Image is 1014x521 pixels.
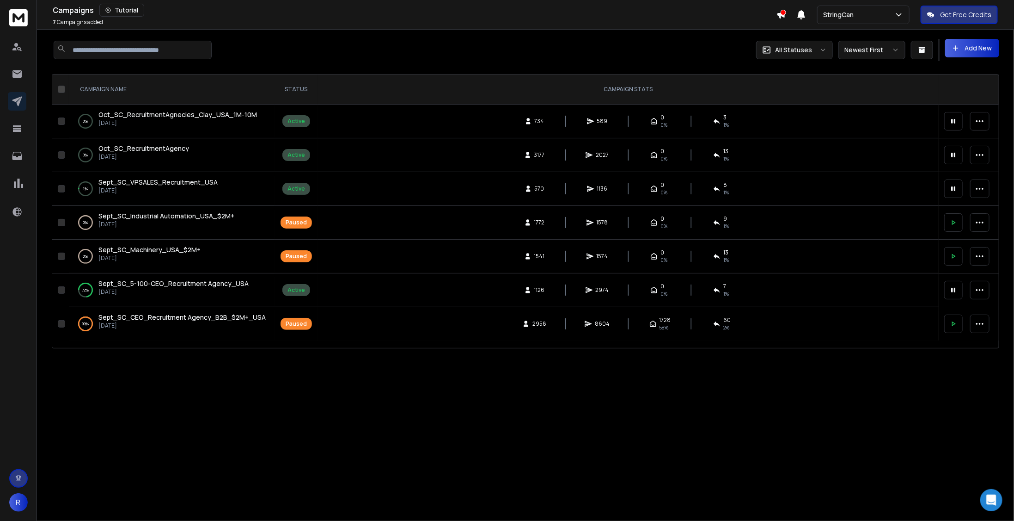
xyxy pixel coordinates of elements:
[596,286,609,294] span: 2974
[98,254,201,262] p: [DATE]
[723,283,726,290] span: 7
[99,4,144,17] button: Tutorial
[287,286,305,294] div: Active
[723,114,727,121] span: 3
[596,151,609,159] span: 2027
[98,245,201,254] a: Sept_SC_Machinery_USA_$2M+
[723,181,727,189] span: 8
[723,189,729,196] span: 1 %
[534,219,545,226] span: 1772
[723,256,729,264] span: 1 %
[660,181,664,189] span: 0
[660,189,667,196] span: 0%
[723,215,727,223] span: 9
[534,253,545,260] span: 1541
[83,150,88,160] p: 0 %
[660,256,667,264] span: 0%
[83,184,88,193] p: 1 %
[69,172,275,206] td: 1%Sept_SC_VPSALES_Recruitment_USA[DATE]
[723,223,729,230] span: 1 %
[98,211,234,221] a: Sept_SC_Industrial Automation_USA_$2M+
[660,324,669,331] span: 58 %
[98,313,266,322] a: Sept_SC_CEO_Recruitment Agency_B2B_$2M+_USA
[53,18,56,26] span: 7
[595,320,610,328] span: 8604
[921,6,998,24] button: Get Free Credits
[597,253,608,260] span: 1574
[534,151,545,159] span: 3177
[318,74,939,105] th: CAMPAIGN STATS
[823,10,857,19] p: StringCan
[9,493,28,512] button: R
[98,187,218,194] p: [DATE]
[286,320,307,328] div: Paused
[723,290,729,298] span: 1 %
[660,223,667,230] span: 0%
[69,74,275,105] th: CAMPAIGN NAME
[723,148,728,155] span: 13
[660,316,671,324] span: 1728
[69,105,275,138] td: 0%Oct_SC_RecruitmentAgnecies_Clay_USA_1M-10M[DATE]
[660,249,664,256] span: 0
[83,252,88,261] p: 0 %
[287,151,305,159] div: Active
[82,285,89,295] p: 72 %
[286,253,307,260] div: Paused
[98,144,189,153] a: Oct_SC_RecruitmentAgency
[286,219,307,226] div: Paused
[660,121,667,129] span: 0%
[82,319,89,329] p: 99 %
[660,215,664,223] span: 0
[98,313,266,322] span: Sept_SC_CEO_Recruitment Agency_B2B_$2M+_USA
[597,219,608,226] span: 1578
[723,324,729,331] span: 2 %
[660,290,667,298] span: 0%
[660,114,664,121] span: 0
[83,117,88,126] p: 0 %
[98,288,249,296] p: [DATE]
[69,206,275,240] td: 0%Sept_SC_Industrial Automation_USA_$2M+[DATE]
[69,273,275,307] td: 72%Sept_SC_5-100-CEO_Recruitment Agency_USA[DATE]
[723,316,731,324] span: 60
[53,4,776,17] div: Campaigns
[597,118,608,125] span: 589
[83,218,88,227] p: 0 %
[69,138,275,172] td: 0%Oct_SC_RecruitmentAgency[DATE]
[723,155,729,162] span: 1 %
[98,110,257,119] a: Oct_SC_RecruitmentAgnecies_Clay_USA_1M-10M
[98,211,234,220] span: Sept_SC_Industrial Automation_USA_$2M+
[980,489,1002,511] div: Open Intercom Messenger
[98,322,266,329] p: [DATE]
[275,74,318,105] th: STATUS
[532,320,546,328] span: 2958
[597,185,608,192] span: 1136
[98,153,189,161] p: [DATE]
[535,118,544,125] span: 734
[98,279,249,288] a: Sept_SC_5-100-CEO_Recruitment Agency_USA
[660,148,664,155] span: 0
[775,45,812,55] p: All Statuses
[98,178,218,187] a: Sept_SC_VPSALES_Recruitment_USA
[723,249,728,256] span: 13
[940,10,991,19] p: Get Free Credits
[98,119,257,127] p: [DATE]
[534,286,545,294] span: 1126
[287,118,305,125] div: Active
[660,155,667,162] span: 0%
[535,185,544,192] span: 570
[98,221,234,228] p: [DATE]
[287,185,305,192] div: Active
[98,178,218,186] span: Sept_SC_VPSALES_Recruitment_USA
[53,19,103,26] p: Campaigns added
[945,39,999,57] button: Add New
[69,307,275,341] td: 99%Sept_SC_CEO_Recruitment Agency_B2B_$2M+_USA[DATE]
[660,283,664,290] span: 0
[838,41,905,59] button: Newest First
[723,121,729,129] span: 1 %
